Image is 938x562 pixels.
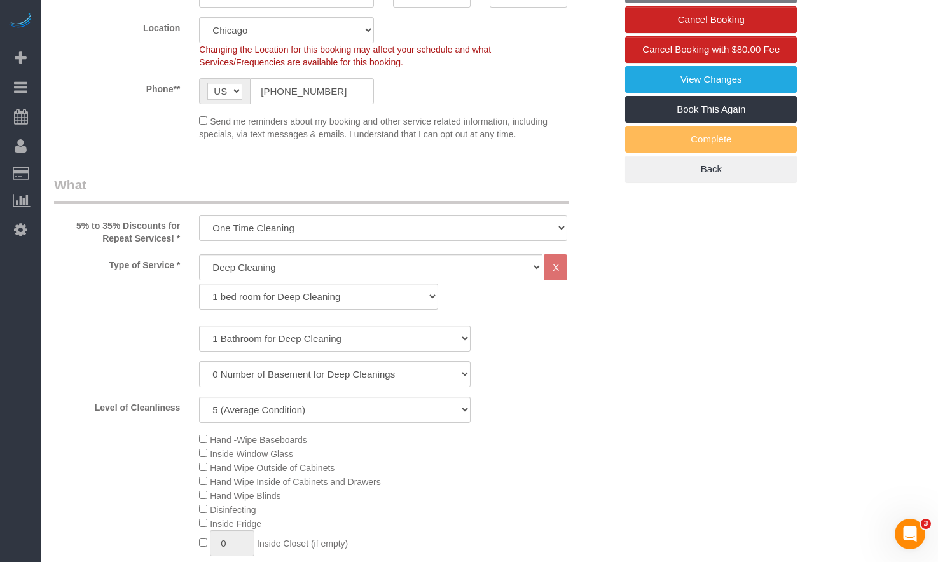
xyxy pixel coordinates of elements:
[45,254,190,271] label: Type of Service *
[45,397,190,414] label: Level of Cleanliness
[199,116,548,139] span: Send me reminders about my booking and other service related information, including specials, via...
[45,17,190,34] label: Location
[210,491,280,501] span: Hand Wipe Blinds
[625,96,797,123] a: Book This Again
[210,477,380,487] span: Hand Wipe Inside of Cabinets and Drawers
[210,435,307,445] span: Hand -Wipe Baseboards
[625,66,797,93] a: View Changes
[8,13,33,31] img: Automaid Logo
[210,519,261,529] span: Inside Fridge
[625,156,797,182] a: Back
[895,519,925,549] iframe: Intercom live chat
[210,449,293,459] span: Inside Window Glass
[625,6,797,33] a: Cancel Booking
[257,538,348,549] span: Inside Closet (if empty)
[625,36,797,63] a: Cancel Booking with $80.00 Fee
[45,215,190,245] label: 5% to 35% Discounts for Repeat Services! *
[642,44,780,55] span: Cancel Booking with $80.00 Fee
[210,505,256,515] span: Disinfecting
[54,175,569,204] legend: What
[210,463,335,473] span: Hand Wipe Outside of Cabinets
[199,45,491,67] span: Changing the Location for this booking may affect your schedule and what Services/Frequencies are...
[921,519,931,529] span: 3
